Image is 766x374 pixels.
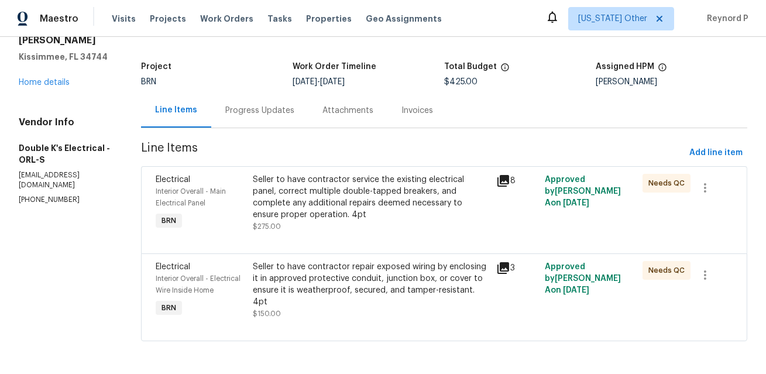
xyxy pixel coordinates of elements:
span: The hpm assigned to this work order. [658,63,667,78]
span: [DATE] [293,78,317,86]
div: Attachments [322,105,373,116]
span: Needs QC [648,177,689,189]
div: 8 [496,174,538,188]
div: Seller to have contractor repair exposed wiring by enclosing it in approved protective conduit, j... [253,261,489,308]
p: [PHONE_NUMBER] [19,195,113,205]
span: [DATE] [563,199,589,207]
a: Home details [19,78,70,87]
span: Add line item [689,146,743,160]
span: [DATE] [320,78,345,86]
button: Add line item [685,142,747,164]
div: 3 [496,261,538,275]
span: Properties [306,13,352,25]
span: BRN [157,302,181,314]
h5: Project [141,63,171,71]
span: Reynord P [702,13,748,25]
span: The total cost of line items that have been proposed by Opendoor. This sum includes line items th... [500,63,510,78]
span: Electrical [156,176,190,184]
span: $150.00 [253,310,281,317]
span: [DATE] [563,286,589,294]
span: BRN [141,78,156,86]
span: Projects [150,13,186,25]
span: [US_STATE] Other [578,13,647,25]
h5: Work Order Timeline [293,63,376,71]
span: BRN [157,215,181,227]
span: Electrical [156,263,190,271]
span: Interior Overall - Main Electrical Panel [156,188,226,207]
span: $425.00 [444,78,478,86]
div: Seller to have contractor service the existing electrical panel, correct multiple double-tapped b... [253,174,489,221]
span: Line Items [141,142,685,164]
span: Visits [112,13,136,25]
p: [EMAIL_ADDRESS][DOMAIN_NAME] [19,170,113,190]
span: Tasks [267,15,292,23]
div: Progress Updates [225,105,294,116]
div: Line Items [155,104,197,116]
h5: Total Budget [444,63,497,71]
h5: Assigned HPM [596,63,654,71]
span: Maestro [40,13,78,25]
div: [PERSON_NAME] [596,78,747,86]
h5: Double K's Electrical - ORL-S [19,142,113,166]
span: Geo Assignments [366,13,442,25]
div: Invoices [401,105,433,116]
span: Interior Overall - Electrical Wire Inside Home [156,275,241,294]
h5: Kissimmee, FL 34744 [19,51,113,63]
span: Approved by [PERSON_NAME] A on [545,263,621,294]
span: Approved by [PERSON_NAME] A on [545,176,621,207]
span: Work Orders [200,13,253,25]
span: $275.00 [253,223,281,230]
span: Needs QC [648,265,689,276]
span: - [293,78,345,86]
h4: Vendor Info [19,116,113,128]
